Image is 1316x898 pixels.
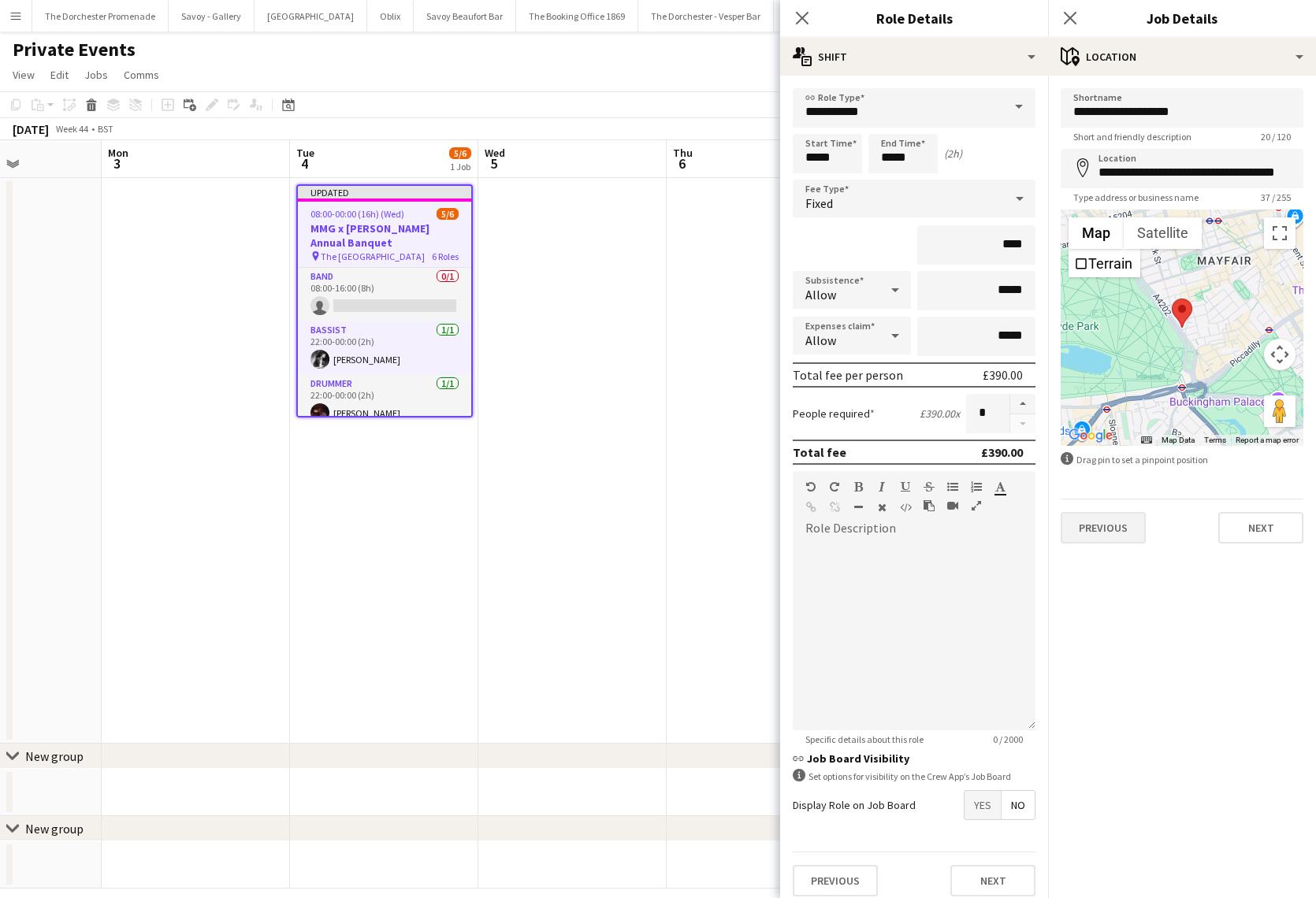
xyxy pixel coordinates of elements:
div: Set options for visibility on the Crew App’s Job Board [793,769,1035,784]
div: Shift [780,38,1048,76]
button: Oblix [367,1,414,32]
button: Next [950,865,1035,896]
div: (2h) [944,147,962,161]
div: 1 Job [450,161,470,173]
a: Comms [117,65,165,85]
h3: Job Details [1048,8,1316,28]
span: View [13,68,35,82]
app-card-role: Band0/108:00-16:00 (8h) [298,268,471,321]
div: Location [1048,38,1316,76]
span: 08:00-00:00 (16h) (Wed) [310,208,404,220]
button: Strikethrough [924,481,935,493]
span: Yes [965,791,1001,819]
span: 5/6 [449,147,471,159]
div: New group [25,821,84,837]
a: Report a map error [1236,436,1299,444]
h3: Role Details [780,8,1048,28]
label: People required [793,406,875,421]
button: The Stage [774,1,840,32]
span: Week 44 [52,123,91,135]
button: The Booking Office 1869 [516,1,638,32]
button: Map camera controls [1264,339,1296,370]
span: Mon [108,146,128,160]
ul: Show street map [1069,249,1140,277]
button: Previous [1061,512,1146,544]
a: Terms (opens in new tab) [1204,436,1226,444]
button: Next [1218,512,1303,544]
button: Horizontal Line [853,501,864,514]
button: Increase [1010,394,1035,414]
a: Jobs [78,65,114,85]
span: Fixed [805,195,833,211]
span: Specific details about this role [793,733,936,745]
button: Savoy Beaufort Bar [414,1,516,32]
label: Display Role on Job Board [793,798,916,812]
span: 5 [482,154,505,173]
button: Italic [876,481,887,493]
img: Google [1065,425,1117,446]
button: Redo [829,481,840,493]
button: [GEOGRAPHIC_DATA] [255,1,367,32]
button: Previous [793,865,878,896]
button: Map Data [1162,435,1195,446]
span: 5/6 [437,208,459,220]
div: [DATE] [13,121,49,137]
span: 4 [294,154,314,173]
button: Toggle fullscreen view [1264,217,1296,249]
div: £390.00 [983,367,1023,383]
div: £390.00 [981,444,1023,460]
span: Jobs [84,68,108,82]
span: Edit [50,68,69,82]
button: Insert video [947,499,958,512]
li: Terrain [1070,250,1139,276]
a: Open this area in Google Maps (opens a new window) [1065,425,1117,446]
span: 20 / 120 [1248,131,1303,143]
h3: MMG x [PERSON_NAME] Annual Banquet [298,221,471,250]
div: Drag pin to set a pinpoint position [1061,452,1303,467]
span: Tue [296,146,314,160]
button: Ordered List [971,481,982,493]
span: Thu [673,146,693,160]
button: Fullscreen [971,499,982,512]
span: Comms [124,68,159,82]
button: Undo [805,481,816,493]
button: Savoy - Gallery [169,1,255,32]
span: Allow [805,287,836,302]
button: Paste as plain text [924,499,935,512]
button: Unordered List [947,481,958,493]
button: The Dorchester - Vesper Bar [638,1,774,32]
div: £390.00 x [920,406,960,421]
h1: Private Events [13,38,136,61]
span: 0 / 2000 [980,733,1035,745]
label: Terrain [1088,255,1132,272]
button: Text Color [994,481,1006,493]
div: Total fee per person [793,367,903,383]
span: Wed [485,146,505,160]
button: Underline [900,481,911,493]
span: Type address or business name [1061,191,1211,203]
div: Updated [298,186,471,199]
button: Show street map [1069,217,1124,249]
button: Drag Pegman onto the map to open Street View [1264,395,1296,427]
a: Edit [44,65,75,85]
span: 6 [671,154,693,173]
span: 3 [106,154,128,173]
button: Keyboard shortcuts [1141,435,1152,446]
div: New group [25,748,84,764]
a: View [6,65,41,85]
div: BST [98,123,113,135]
h3: Job Board Visibility [793,751,1035,766]
span: The [GEOGRAPHIC_DATA] [321,250,425,262]
span: 37 / 255 [1248,191,1303,203]
button: The Dorchester Promenade [32,1,169,32]
app-card-role: Bassist1/122:00-00:00 (2h)[PERSON_NAME] [298,321,471,375]
app-job-card: Updated08:00-00:00 (16h) (Wed)5/6MMG x [PERSON_NAME] Annual Banquet The [GEOGRAPHIC_DATA]6 RolesB... [296,184,473,417]
span: No [1002,791,1035,819]
button: Clear Formatting [876,501,887,514]
span: 6 Roles [432,250,459,262]
button: HTML Code [900,501,911,514]
span: Short and friendly description [1061,131,1204,143]
button: Show satellite imagery [1124,217,1202,249]
app-card-role: Drummer1/122:00-00:00 (2h)[PERSON_NAME] [298,375,471,429]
